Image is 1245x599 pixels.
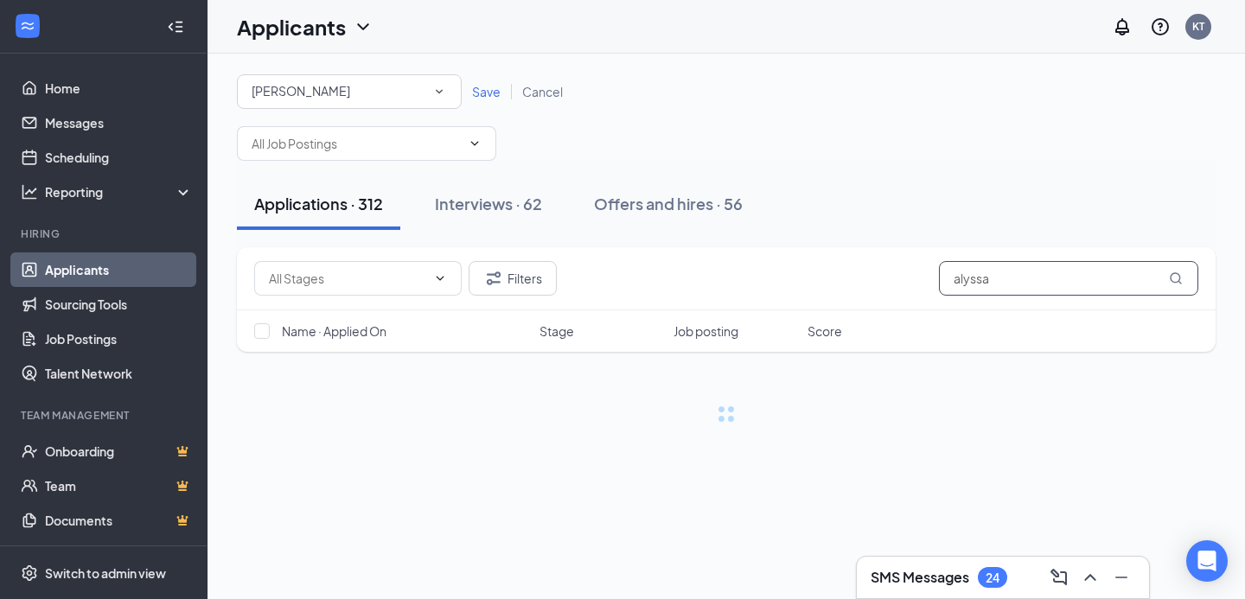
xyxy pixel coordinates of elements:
[1186,540,1228,582] div: Open Intercom Messenger
[21,226,189,241] div: Hiring
[939,261,1198,296] input: Search in applications
[1076,564,1104,591] button: ChevronUp
[483,268,504,289] svg: Filter
[167,18,184,35] svg: Collapse
[45,252,193,287] a: Applicants
[1045,564,1073,591] button: ComposeMessage
[674,322,738,340] span: Job posting
[871,568,969,587] h3: SMS Messages
[21,564,38,582] svg: Settings
[522,84,563,99] span: Cancel
[45,564,166,582] div: Switch to admin view
[1192,19,1204,34] div: KT
[252,83,350,99] span: Chandler
[45,356,193,391] a: Talent Network
[1112,16,1133,37] svg: Notifications
[1080,567,1101,588] svg: ChevronUp
[269,269,426,288] input: All Stages
[45,105,193,140] a: Messages
[539,322,574,340] span: Stage
[1111,567,1132,588] svg: Minimize
[252,81,447,102] div: Chandler
[45,140,193,175] a: Scheduling
[237,12,346,41] h1: Applicants
[1150,16,1171,37] svg: QuestionInfo
[45,503,193,538] a: DocumentsCrown
[1108,564,1135,591] button: Minimize
[45,71,193,105] a: Home
[252,134,461,153] input: All Job Postings
[45,538,193,572] a: SurveysCrown
[282,322,386,340] span: Name · Applied On
[45,287,193,322] a: Sourcing Tools
[19,17,36,35] svg: WorkstreamLogo
[1049,567,1069,588] svg: ComposeMessage
[468,137,482,150] svg: ChevronDown
[45,468,193,503] a: TeamCrown
[45,434,193,468] a: OnboardingCrown
[254,193,383,214] div: Applications · 312
[431,84,447,99] svg: SmallChevronDown
[21,408,189,423] div: Team Management
[472,84,501,99] span: Save
[435,193,542,214] div: Interviews · 62
[21,183,38,201] svg: Analysis
[469,261,557,296] button: Filter Filters
[594,193,743,214] div: Offers and hires · 56
[808,322,842,340] span: Score
[1169,271,1183,285] svg: MagnifyingGlass
[45,322,193,356] a: Job Postings
[433,271,447,285] svg: ChevronDown
[45,183,194,201] div: Reporting
[986,570,999,585] div: 24
[353,16,373,37] svg: ChevronDown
